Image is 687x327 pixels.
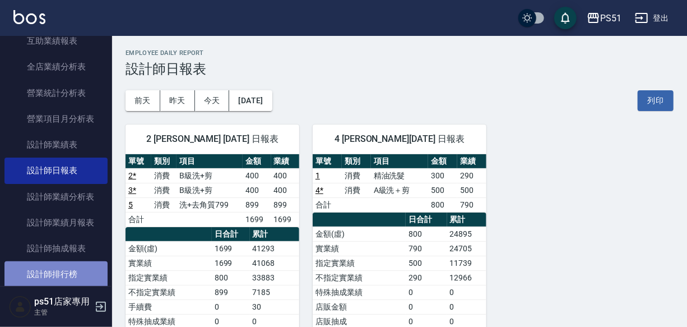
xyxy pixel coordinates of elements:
[342,168,371,183] td: 消費
[342,154,371,169] th: 類別
[126,270,212,285] td: 指定實業績
[177,197,243,212] td: 洗+去角質799
[177,168,243,183] td: B級洗+剪
[243,183,271,197] td: 400
[326,133,473,145] span: 4 [PERSON_NAME][DATE] 日報表
[126,154,151,169] th: 單號
[271,183,299,197] td: 400
[212,300,250,314] td: 0
[406,300,447,314] td: 0
[4,236,108,261] a: 設計師抽成報表
[406,213,447,227] th: 日合計
[447,213,486,227] th: 累計
[457,197,486,212] td: 790
[4,28,108,54] a: 互助業績報表
[313,300,406,314] td: 店販金額
[428,168,457,183] td: 300
[447,270,486,285] td: 12966
[126,241,212,256] td: 金額(虛)
[406,241,447,256] td: 790
[313,154,486,213] table: a dense table
[139,133,286,145] span: 2 [PERSON_NAME] [DATE] 日報表
[151,168,177,183] td: 消費
[428,154,457,169] th: 金額
[126,90,160,111] button: 前天
[630,8,674,29] button: 登出
[447,241,486,256] td: 24705
[151,197,177,212] td: 消費
[428,197,457,212] td: 800
[212,285,250,300] td: 899
[34,296,91,307] h5: ps51店家專用
[4,132,108,158] a: 設計師業績表
[447,300,486,314] td: 0
[271,154,299,169] th: 業績
[457,154,486,169] th: 業績
[313,197,342,212] td: 合計
[4,261,108,287] a: 設計師排行榜
[406,285,447,300] td: 0
[151,183,177,197] td: 消費
[371,168,428,183] td: 精油洗髮
[250,227,299,242] th: 累計
[428,183,457,197] td: 500
[212,227,250,242] th: 日合計
[4,54,108,80] a: 全店業績分析表
[250,256,299,270] td: 41068
[160,90,195,111] button: 昨天
[582,7,626,30] button: PS51
[4,184,108,210] a: 設計師業績分析表
[447,227,486,241] td: 24895
[313,270,406,285] td: 不指定實業績
[229,90,272,111] button: [DATE]
[250,285,299,300] td: 7185
[212,241,250,256] td: 1699
[177,154,243,169] th: 項目
[313,256,406,270] td: 指定實業績
[4,158,108,183] a: 設計師日報表
[271,197,299,212] td: 899
[13,10,45,24] img: Logo
[4,210,108,236] a: 設計師業績月報表
[313,154,342,169] th: 單號
[212,256,250,270] td: 1699
[4,80,108,106] a: 營業統計分析表
[313,241,406,256] td: 實業績
[126,212,151,227] td: 合計
[406,270,447,285] td: 290
[212,270,250,285] td: 800
[177,183,243,197] td: B級洗+剪
[406,227,447,241] td: 800
[243,168,271,183] td: 400
[342,183,371,197] td: 消費
[243,197,271,212] td: 899
[600,11,621,25] div: PS51
[4,106,108,132] a: 營業項目月分析表
[243,154,271,169] th: 金額
[126,300,212,314] td: 手續費
[638,90,674,111] button: 列印
[313,285,406,300] td: 特殊抽成業績
[406,256,447,270] td: 500
[128,200,133,209] a: 5
[126,285,212,300] td: 不指定實業績
[554,7,577,29] button: save
[126,49,674,57] h2: Employee Daily Report
[447,285,486,300] td: 0
[271,212,299,227] td: 1699
[250,300,299,314] td: 30
[457,168,486,183] td: 290
[313,227,406,241] td: 金額(虛)
[447,256,486,270] td: 11739
[126,61,674,77] h3: 設計師日報表
[34,307,91,317] p: 主管
[126,256,212,270] td: 實業績
[371,183,428,197] td: A級洗＋剪
[126,154,299,227] table: a dense table
[151,154,177,169] th: 類別
[371,154,428,169] th: 項目
[271,168,299,183] td: 400
[457,183,486,197] td: 500
[250,241,299,256] td: 41293
[9,296,31,318] img: Person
